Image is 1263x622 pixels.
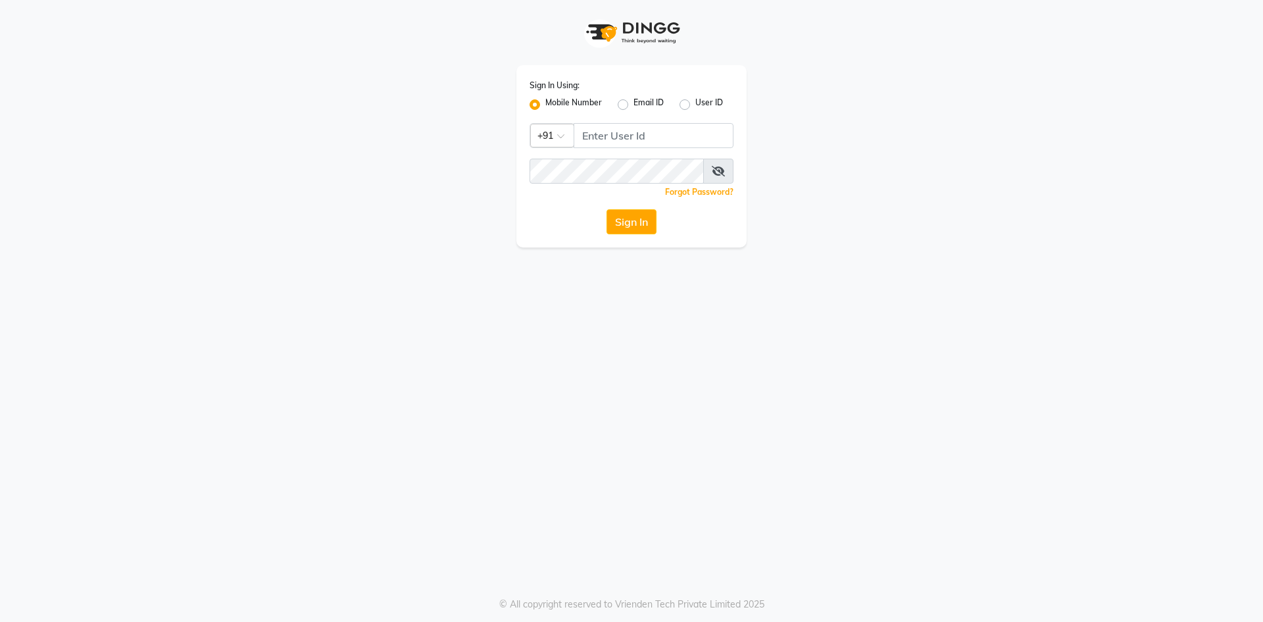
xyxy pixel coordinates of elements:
button: Sign In [607,209,656,234]
input: Username [530,159,704,184]
label: Sign In Using: [530,80,580,91]
a: Forgot Password? [665,187,733,197]
label: User ID [695,97,723,113]
input: Username [574,123,733,148]
img: logo1.svg [579,13,684,52]
label: Mobile Number [545,97,602,113]
label: Email ID [633,97,664,113]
